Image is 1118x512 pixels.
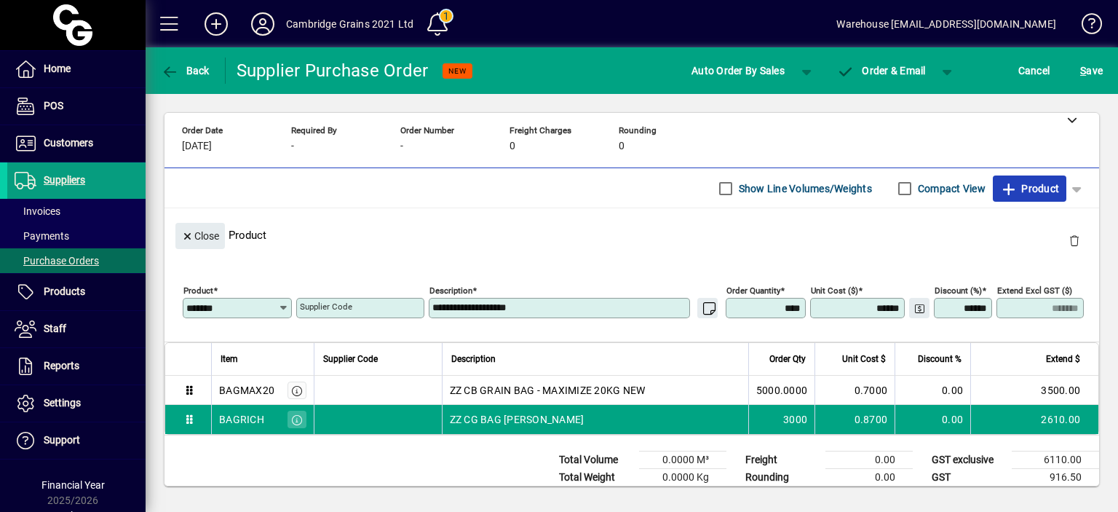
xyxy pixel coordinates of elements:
[44,63,71,74] span: Home
[1015,58,1054,84] button: Cancel
[909,298,929,318] button: Change Price Levels
[639,469,726,487] td: 0.0000 Kg
[1000,177,1059,200] span: Product
[836,12,1056,36] div: Warehouse [EMAIL_ADDRESS][DOMAIN_NAME]
[219,412,264,427] div: BAGRICH
[7,422,146,459] a: Support
[7,385,146,422] a: Settings
[811,285,858,296] mat-label: Unit Cost ($)
[619,141,625,152] span: 0
[639,452,726,469] td: 0.0000 M³
[44,397,81,409] span: Settings
[15,255,99,267] span: Purchase Orders
[400,141,403,152] span: -
[510,141,515,152] span: 0
[769,351,806,367] span: Order Qty
[161,65,210,76] span: Back
[738,452,825,469] td: Freight
[221,351,238,367] span: Item
[895,405,970,434] td: 0.00
[830,58,933,84] button: Order & Email
[237,59,429,82] div: Supplier Purchase Order
[837,65,926,76] span: Order & Email
[146,58,226,84] app-page-header-button: Back
[1080,59,1103,82] span: ave
[44,100,63,111] span: POS
[997,285,1072,296] mat-label: Extend excl GST ($)
[44,137,93,149] span: Customers
[219,383,274,398] div: BAGMAX20
[895,376,970,405] td: 0.00
[1046,351,1080,367] span: Extend $
[825,469,913,487] td: 0.00
[44,174,85,186] span: Suppliers
[691,59,785,82] span: Auto Order By Sales
[726,285,780,296] mat-label: Order Quantity
[291,141,294,152] span: -
[970,405,1098,434] td: 2610.00
[684,58,792,84] button: Auto Order By Sales
[1012,452,1099,469] td: 6110.00
[924,469,1012,487] td: GST
[552,452,639,469] td: Total Volume
[1018,59,1050,82] span: Cancel
[15,230,69,242] span: Payments
[286,12,413,36] div: Cambridge Grains 2021 Ltd
[1071,3,1100,50] a: Knowledge Base
[915,181,986,196] label: Compact View
[450,412,584,427] span: ZZ CG BAG [PERSON_NAME]
[164,208,1099,261] div: Product
[1012,469,1099,487] td: 916.50
[736,181,872,196] label: Show Line Volumes/Weights
[41,479,105,491] span: Financial Year
[7,348,146,385] a: Reports
[450,383,646,398] span: ZZ CB GRAIN BAG - MAXIMIZE 20KG NEW
[7,248,146,273] a: Purchase Orders
[7,51,146,87] a: Home
[175,223,225,249] button: Close
[1057,234,1092,247] app-page-header-button: Delete
[15,205,60,217] span: Invoices
[451,351,496,367] span: Description
[814,376,895,405] td: 0.7000
[239,11,286,37] button: Profile
[7,199,146,224] a: Invoices
[1077,58,1106,84] button: Save
[181,224,219,248] span: Close
[300,302,352,312] mat-label: Supplier Code
[7,311,146,347] a: Staff
[748,405,814,434] td: 3000
[814,405,895,434] td: 0.8700
[738,469,825,487] td: Rounding
[183,285,213,296] mat-label: Product
[970,376,1098,405] td: 3500.00
[748,376,814,405] td: 5000.0000
[7,125,146,162] a: Customers
[193,11,239,37] button: Add
[552,469,639,487] td: Total Weight
[7,88,146,125] a: POS
[172,229,229,242] app-page-header-button: Close
[44,360,79,371] span: Reports
[1057,223,1092,258] button: Delete
[44,285,85,297] span: Products
[448,66,467,76] span: NEW
[44,323,66,334] span: Staff
[918,351,962,367] span: Discount %
[429,285,472,296] mat-label: Description
[182,141,212,152] span: [DATE]
[1080,65,1086,76] span: S
[935,285,982,296] mat-label: Discount (%)
[825,452,913,469] td: 0.00
[842,351,886,367] span: Unit Cost $
[993,176,1066,202] button: Product
[7,224,146,248] a: Payments
[924,452,1012,469] td: GST exclusive
[44,434,80,446] span: Support
[7,274,146,310] a: Products
[323,351,378,367] span: Supplier Code
[157,58,213,84] button: Back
